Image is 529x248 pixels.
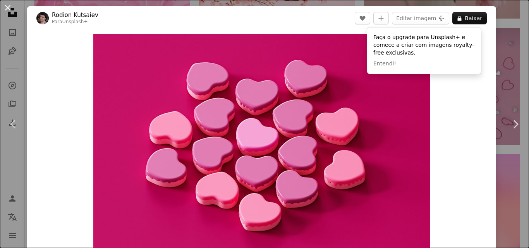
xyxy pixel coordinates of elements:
[355,12,370,24] button: Curtir
[373,60,396,68] button: Entendi!
[62,19,88,24] a: Unsplash+
[36,12,49,24] img: Ir para o perfil de Rodion Kutsaiev
[373,12,389,24] button: Adicionar à coleção
[452,12,487,24] button: Baixar
[52,11,98,19] a: Rodion Kutsaiev
[502,87,529,161] a: Próximo
[367,27,481,74] div: Faça o upgrade para Unsplash+ e comece a criar com imagens royalty-free exclusivas.
[52,19,98,25] div: Para
[392,12,449,24] button: Editar imagem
